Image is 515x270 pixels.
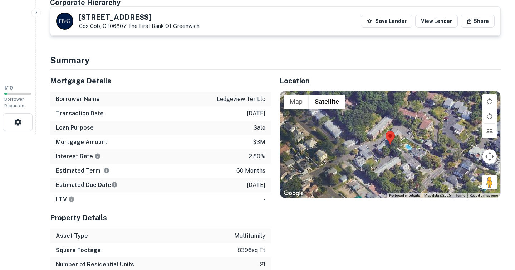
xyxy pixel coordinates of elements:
[247,109,265,118] p: [DATE]
[249,152,265,161] p: 2.80%
[309,95,345,109] button: Show satellite imagery
[470,193,498,197] a: Report a map error
[50,212,271,223] h5: Property Details
[280,76,501,86] h5: Location
[111,182,118,188] svg: Estimate is based on a standard schedule for this type of loan.
[79,14,200,21] h5: [STREET_ADDRESS]
[56,124,94,132] h6: Loan Purpose
[4,97,24,108] span: Borrower Requests
[361,15,412,28] button: Save Lender
[56,109,104,118] h6: Transaction Date
[482,149,497,164] button: Map camera controls
[260,260,265,269] p: 21
[68,196,75,202] svg: LTVs displayed on the website are for informational purposes only and may be reported incorrectly...
[50,54,501,67] h4: Summary
[282,189,305,198] img: Google
[247,181,265,189] p: [DATE]
[217,95,265,103] p: ledgeview ter llc
[461,15,495,28] button: Share
[56,167,110,175] h6: Estimated Term
[455,193,465,197] a: Terms (opens in new tab)
[389,193,420,198] button: Keyboard shortcuts
[56,152,101,161] h6: Interest Rate
[56,181,118,189] h6: Estimated Due Date
[482,94,497,109] button: Rotate map clockwise
[79,23,200,29] p: Cos Cob, CT06807
[56,246,101,255] h6: Square Footage
[482,124,497,138] button: Tilt map
[128,23,200,29] a: The First Bank Of Greenwich
[424,193,451,197] span: Map data ©2025
[263,195,265,204] p: -
[50,76,271,86] h5: Mortgage Details
[253,124,265,132] p: sale
[415,15,458,28] a: View Lender
[237,246,265,255] p: 8396 sq ft
[4,85,13,91] span: 1 / 10
[56,138,107,146] h6: Mortgage Amount
[482,175,497,189] button: Drag Pegman onto the map to open Street View
[56,232,88,240] h6: Asset Type
[482,109,497,123] button: Rotate map counterclockwise
[56,260,134,269] h6: Number of Residential Units
[94,153,101,159] svg: The interest rates displayed on the website are for informational purposes only and may be report...
[479,213,515,247] iframe: Chat Widget
[234,232,265,240] p: multifamily
[56,95,100,103] h6: Borrower Name
[284,95,309,109] button: Show street map
[103,167,110,174] svg: Term is based on a standard schedule for this type of loan.
[282,189,305,198] a: Open this area in Google Maps (opens a new window)
[56,195,75,204] h6: LTV
[236,167,265,175] p: 60 months
[253,138,265,146] p: $3m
